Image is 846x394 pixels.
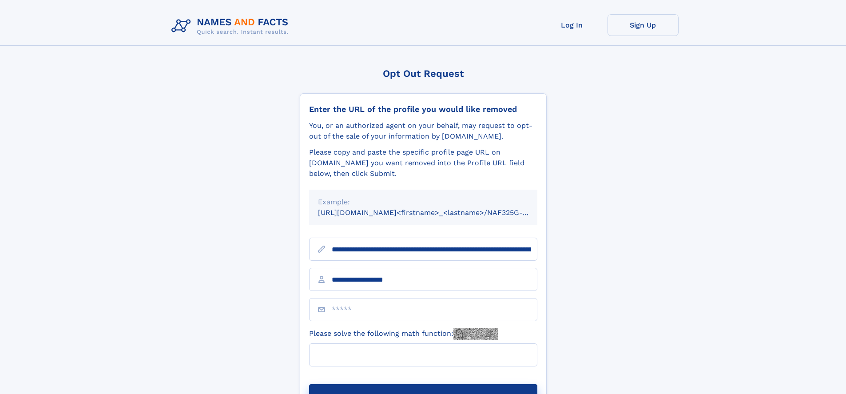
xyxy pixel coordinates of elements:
[309,147,537,179] div: Please copy and paste the specific profile page URL on [DOMAIN_NAME] you want removed into the Pr...
[608,14,679,36] a: Sign Up
[309,120,537,142] div: You, or an authorized agent on your behalf, may request to opt-out of the sale of your informatio...
[309,328,498,340] label: Please solve the following math function:
[318,208,554,217] small: [URL][DOMAIN_NAME]<firstname>_<lastname>/NAF325G-xxxxxxxx
[300,68,547,79] div: Opt Out Request
[309,104,537,114] div: Enter the URL of the profile you would like removed
[536,14,608,36] a: Log In
[168,14,296,38] img: Logo Names and Facts
[318,197,528,207] div: Example:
